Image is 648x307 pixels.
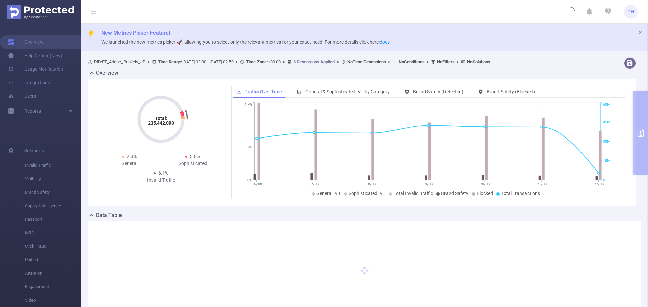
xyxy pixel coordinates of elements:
h2: Overview [96,69,118,77]
span: Attention [25,267,81,280]
span: Sophisticated IVT [349,191,385,196]
div: Invalid Traffic [129,177,193,184]
tspan: 0 [603,178,605,182]
span: Engagement [25,280,81,294]
span: New Metrics Picker Feature! [101,30,170,36]
tspan: 2% [247,145,252,150]
span: Brand Safety [25,186,81,199]
span: > [455,59,461,64]
tspan: 60M [603,103,611,107]
button: icon: close [638,29,643,36]
span: Traffic Over Time [245,89,282,94]
b: Time Zone: [246,59,268,64]
img: Protected Media [7,5,74,19]
span: Passport [25,213,81,226]
tspan: 45M [603,120,611,124]
span: GH [627,5,634,19]
span: Brand Safety (Blocked) [487,89,535,94]
span: > [425,59,431,64]
span: Brand Safety (Detected) [413,89,463,94]
span: > [145,59,152,64]
tspan: 18/08 [366,182,376,186]
i: icon: bar-chart [297,89,302,94]
i: icon: thunderbolt [88,30,94,37]
a: Integrations [8,76,50,89]
tspan: 20/08 [480,182,489,186]
b: Time Range: [158,59,182,64]
span: We launched the new metrics picker 🚀, allowing you to select only the relevant metrics for your e... [101,39,390,45]
tspan: 15M [603,159,611,163]
a: Reports [24,104,41,118]
span: Click Fraud [25,240,81,253]
b: No Time Dimensions [347,59,386,64]
b: No Filters [437,59,455,64]
span: Invalid Traffic [25,159,81,172]
tspan: 30M [603,140,611,144]
span: 6.1% [158,170,168,176]
b: PID: [94,59,102,64]
b: No Conditions [399,59,425,64]
span: General IVT [316,191,341,196]
span: FT_Adobe_Publicis_JP [DATE] 02:00 - [DATE] 02:59 +00:00 [88,59,490,64]
span: Brand Safety [441,191,468,196]
span: Total Invalid Traffic [394,191,433,196]
span: MRC [25,226,81,240]
span: Reports [24,108,41,114]
span: Unified [25,253,81,267]
i: icon: loading [567,7,575,17]
i: icon: user [88,60,94,64]
div: Sophisticated [161,160,224,167]
tspan: 21/08 [537,182,546,186]
i: icon: line-chart [236,89,241,94]
span: Solutions [24,144,44,157]
a: docs [380,39,390,45]
span: > [335,59,341,64]
tspan: 22/08 [594,182,603,186]
tspan: 19/08 [423,182,433,186]
span: Total Transactions [501,191,540,196]
tspan: 17/08 [309,182,319,186]
i: icon: close [638,30,643,35]
span: > [386,59,393,64]
span: General & Sophisticated IVT by Category [305,89,390,94]
a: Usage Notification [8,62,63,76]
tspan: Total: [155,116,167,121]
span: Blocked [477,191,493,196]
a: Overview [8,35,44,49]
span: Video [25,294,81,307]
tspan: 235,442,098 [148,120,174,126]
a: Users [8,89,36,103]
div: General [98,160,161,167]
span: 2.3% [127,154,137,159]
h2: Data Table [96,211,122,219]
span: > [281,59,287,64]
span: Supply Intelligence [25,199,81,213]
span: > [234,59,240,64]
span: Visibility [25,172,81,186]
tspan: 0% [247,178,252,182]
a: Help Center (New) [8,49,62,62]
u: 8 Dimensions Applied [293,59,335,64]
tspan: 16/08 [252,182,262,186]
span: 3.8% [190,154,200,159]
b: No Solutions [467,59,490,64]
tspan: 4.7% [244,103,252,107]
